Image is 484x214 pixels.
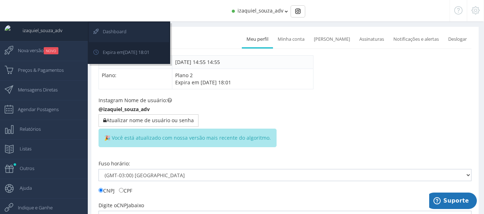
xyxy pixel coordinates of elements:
span: Dashboard [96,23,126,40]
b: @izaquiel_souza_adv [99,106,150,113]
span: Nova versão [11,41,58,59]
span: 🎉 Você está atualizado com nossa versão mais recente do algoritmo. [99,129,277,147]
span: [DATE] 18:01 [123,49,149,55]
a: Assinaturas [355,31,389,47]
a: [PERSON_NAME] [309,31,355,47]
span: Outros [13,159,34,177]
div: Basic example [291,5,305,18]
label: CNPJ [99,186,115,194]
input: CNPJ [99,188,103,193]
span: Plano 2 [175,72,231,86]
td: Plano: [99,69,172,89]
span: izaquiel_souza_adv [15,21,62,39]
a: Meu perfil [242,31,273,47]
a: Minha conta [273,31,309,47]
span: Relatórios [13,120,41,138]
a: Expira em[DATE] 18:01 [89,43,169,63]
span: Ajuda [13,179,32,197]
span: Agendar Postagens [11,100,59,118]
span: Listas [13,140,32,158]
a: Deslogar [444,31,471,47]
img: Instagram_simple_icon.svg [295,9,301,14]
label: Instagram Nome de usuário: [99,97,172,104]
small: NOVO [44,47,58,54]
button: Atualizar nome de usuário ou senha [99,114,198,126]
img: User Image [5,25,15,36]
label: Digite o abaixo [99,202,144,209]
span: izaquiel_souza_adv [238,7,283,14]
label: Fuso horário: [99,160,130,167]
a: Notificações e alertas [389,31,444,47]
td: [DATE] 14:55 14:55 [172,55,313,69]
span: CNPJ [117,202,128,209]
a: Dashboard [89,23,169,42]
iframe: Abre um widget para que você possa encontrar mais informações [429,193,477,210]
span: Mensagens Diretas [11,81,58,99]
span: Expira em [96,43,149,61]
input: CPF [119,188,124,193]
label: CPF [119,186,132,194]
span: Expira em [DATE] 18:01 [175,79,231,86]
span: Preços & Pagamentos [11,61,64,79]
